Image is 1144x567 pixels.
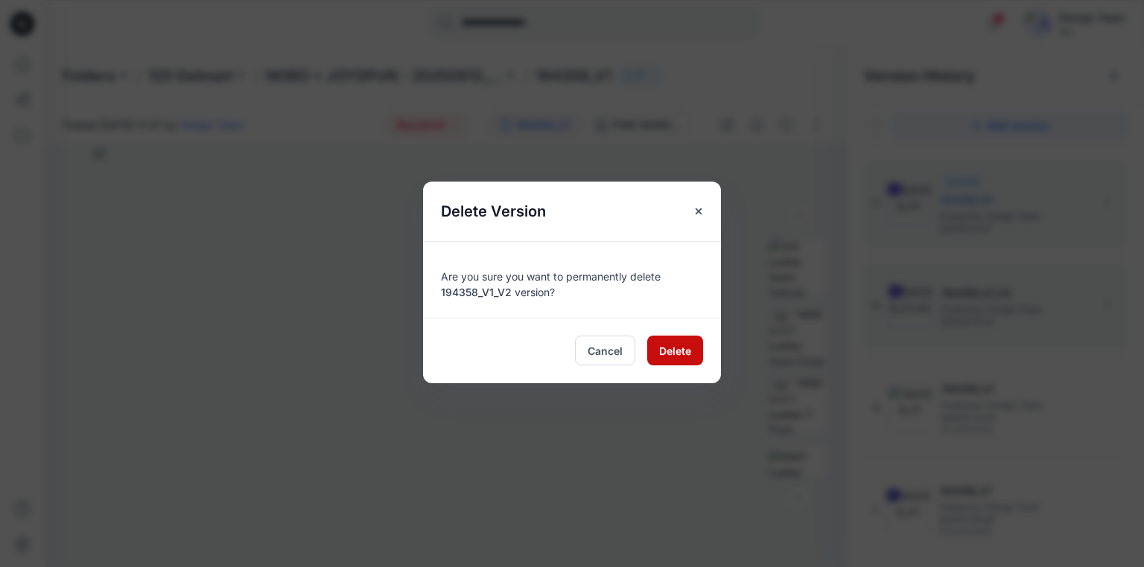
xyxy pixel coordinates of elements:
span: Cancel [588,343,623,359]
h5: Delete Version [423,182,564,241]
button: Cancel [575,336,635,365]
button: Delete [647,336,703,365]
span: Delete [659,343,691,359]
button: Close [685,198,712,225]
div: Are you sure you want to permanently delete version? [441,260,703,300]
span: 194358_V1_V2 [441,286,512,298]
